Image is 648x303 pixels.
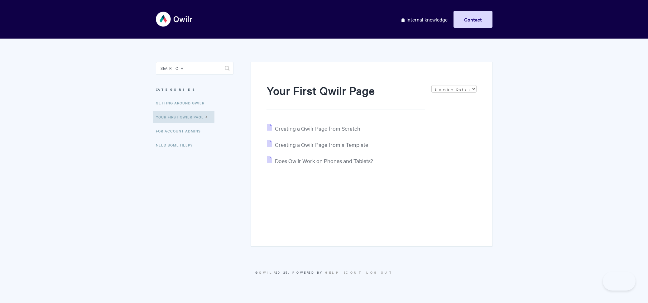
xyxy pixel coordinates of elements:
select: Page reloads on selection [431,85,477,93]
a: Getting Around Qwilr [156,97,209,109]
a: Log Out [366,270,393,275]
h1: Your First Qwilr Page [266,83,425,109]
img: Qwilr Help Center [156,7,193,31]
a: Internal knowledge [396,11,452,28]
p: © 2025. - [156,270,492,275]
iframe: Toggle Customer Support [603,272,636,291]
a: Does Qwilr Work on Phones and Tablets? [267,157,373,164]
h3: Categories [156,84,233,95]
a: For Account Admins [156,125,205,137]
span: Powered by [292,270,362,275]
input: Search [156,62,233,75]
a: Creating a Qwilr Page from Scratch [267,125,360,132]
a: Help Scout [325,270,362,275]
a: Qwilr [259,270,276,275]
a: Creating a Qwilr Page from a Template [267,141,368,148]
span: Creating a Qwilr Page from a Template [275,141,368,148]
span: Does Qwilr Work on Phones and Tablets? [275,157,373,164]
span: Creating a Qwilr Page from Scratch [275,125,360,132]
a: Contact [454,11,492,28]
a: Your First Qwilr Page [153,111,214,123]
a: Need Some Help? [156,139,197,151]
